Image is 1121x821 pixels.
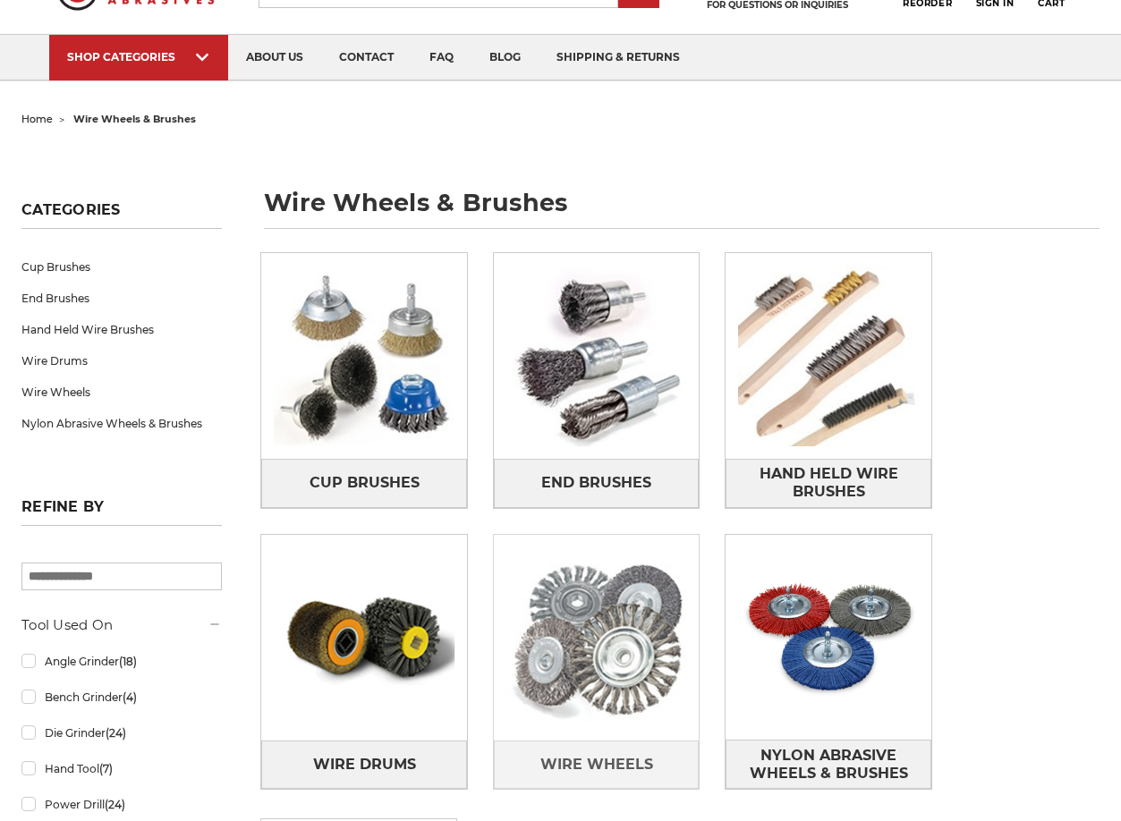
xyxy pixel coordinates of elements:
[21,789,222,820] a: Power Drill
[264,190,1100,229] h1: wire wheels & brushes
[726,740,931,789] a: Nylon Abrasive Wheels & Brushes
[21,113,53,125] a: home
[261,253,467,459] img: Cup Brushes
[105,798,125,811] span: (24)
[106,726,126,740] span: (24)
[261,535,467,741] img: Wire Drums
[261,459,467,508] a: Cup Brushes
[21,345,222,377] a: Wire Drums
[21,377,222,408] a: Wire Wheels
[726,253,931,459] img: Hand Held Wire Brushes
[21,201,222,229] h5: Categories
[228,35,321,80] a: about us
[99,762,113,775] span: (7)
[119,655,137,668] span: (18)
[494,459,700,508] a: End Brushes
[726,459,931,508] a: Hand Held Wire Brushes
[21,498,222,526] h5: Refine by
[21,283,222,314] a: End Brushes
[67,50,210,63] div: SHOP CATEGORIES
[494,253,700,459] img: End Brushes
[21,646,222,677] a: Angle Grinder
[313,749,416,780] span: Wire Drums
[73,113,196,125] span: wire wheels & brushes
[21,753,222,784] a: Hand Tool
[21,251,222,283] a: Cup Brushes
[21,614,222,636] h5: Tool Used On
[123,690,137,704] span: (4)
[541,468,651,498] span: End Brushes
[21,314,222,345] a: Hand Held Wire Brushes
[21,681,222,713] a: Bench Grinder
[321,35,412,80] a: contact
[726,535,931,741] img: Nylon Abrasive Wheels & Brushes
[494,535,700,741] img: Wire Wheels
[539,35,698,80] a: shipping & returns
[21,717,222,749] a: Die Grinder
[726,741,930,789] span: Nylon Abrasive Wheels & Brushes
[494,741,700,790] a: Wire Wheels
[412,35,471,80] a: faq
[261,741,467,790] a: Wire Drums
[726,459,930,507] span: Hand Held Wire Brushes
[21,408,222,439] a: Nylon Abrasive Wheels & Brushes
[471,35,539,80] a: blog
[540,749,653,780] span: Wire Wheels
[310,468,420,498] span: Cup Brushes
